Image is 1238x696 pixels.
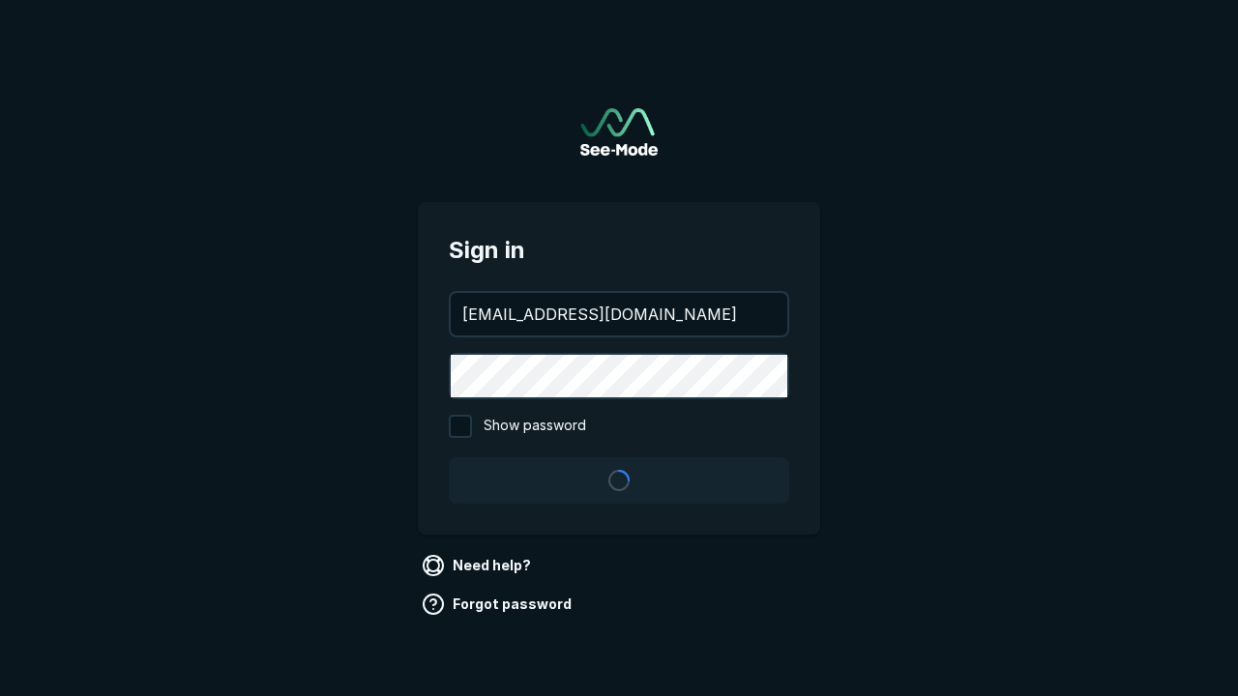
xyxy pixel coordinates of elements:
a: Forgot password [418,589,579,620]
a: Go to sign in [580,108,658,156]
span: Show password [484,415,586,438]
img: See-Mode Logo [580,108,658,156]
span: Sign in [449,233,789,268]
input: your@email.com [451,293,787,335]
a: Need help? [418,550,539,581]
